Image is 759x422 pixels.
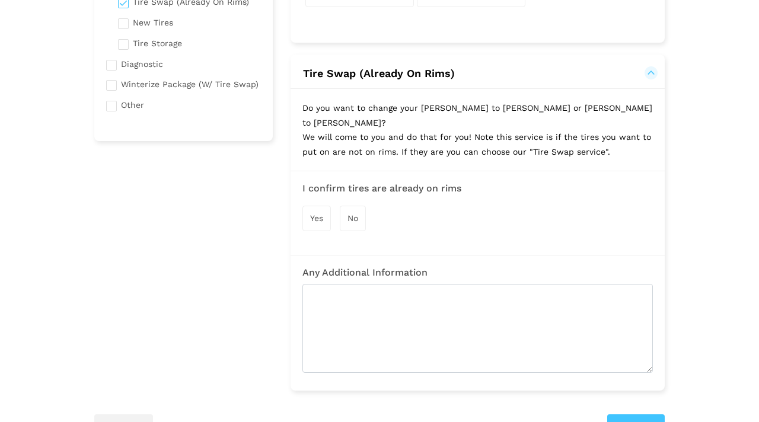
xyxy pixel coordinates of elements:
[303,67,455,79] span: Tire Swap (Already On Rims)
[291,89,665,171] p: Do you want to change your [PERSON_NAME] to [PERSON_NAME] or [PERSON_NAME] to [PERSON_NAME]? We w...
[310,213,323,223] span: Yes
[302,183,653,194] h3: I confirm tires are already on rims
[302,66,653,81] button: Tire Swap (Already On Rims)
[347,213,358,223] span: No
[302,267,653,278] h3: Any Additional Information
